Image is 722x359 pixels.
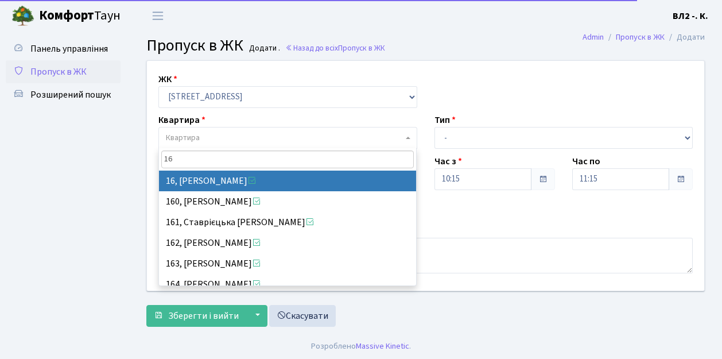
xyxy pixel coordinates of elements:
[168,310,239,322] span: Зберегти і вийти
[146,34,243,57] span: Пропуск в ЖК
[311,340,411,353] div: Розроблено .
[30,43,108,55] span: Панель управління
[269,305,336,327] a: Скасувати
[673,10,708,22] b: ВЛ2 -. К.
[247,44,280,53] small: Додати .
[572,155,600,168] label: Час по
[616,31,665,43] a: Пропуск в ЖК
[30,88,111,101] span: Розширений пошук
[11,5,34,28] img: logo.png
[166,132,200,144] span: Квартира
[158,113,205,127] label: Квартира
[159,191,417,212] li: 160, [PERSON_NAME]
[159,171,417,191] li: 16, [PERSON_NAME]
[30,65,87,78] span: Пропуск в ЖК
[159,212,417,233] li: 161, Ставрієцька [PERSON_NAME]
[673,9,708,23] a: ВЛ2 -. К.
[583,31,604,43] a: Admin
[665,31,705,44] li: Додати
[146,305,246,327] button: Зберегти і вийти
[158,72,177,86] label: ЖК
[565,25,722,49] nav: breadcrumb
[39,6,94,25] b: Комфорт
[6,37,121,60] a: Панель управління
[159,233,417,253] li: 162, [PERSON_NAME]
[6,83,121,106] a: Розширений пошук
[434,113,456,127] label: Тип
[338,43,385,53] span: Пропуск в ЖК
[356,340,409,352] a: Massive Kinetic
[39,6,121,26] span: Таун
[143,6,172,25] button: Переключити навігацію
[159,274,417,295] li: 164, [PERSON_NAME]
[159,253,417,274] li: 163, [PERSON_NAME]
[285,43,385,53] a: Назад до всіхПропуск в ЖК
[434,155,462,168] label: Час з
[6,60,121,83] a: Пропуск в ЖК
